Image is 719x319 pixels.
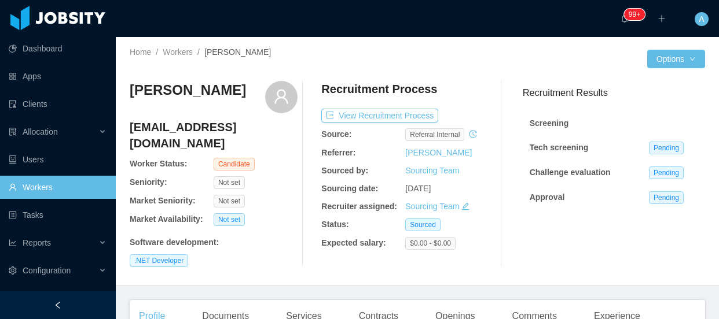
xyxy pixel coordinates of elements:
b: Status: [321,220,349,229]
span: Not set [214,176,245,189]
span: / [156,47,158,57]
a: Workers [163,47,193,57]
span: Reports [23,238,51,247]
i: icon: edit [461,202,469,210]
span: Sourced [405,218,441,231]
span: Not set [214,195,245,207]
b: Worker Status: [130,159,187,168]
a: icon: auditClients [9,92,107,116]
b: Seniority: [130,177,167,187]
a: icon: appstoreApps [9,65,107,88]
a: icon: exportView Recruitment Process [321,111,438,120]
span: Allocation [23,127,58,136]
a: icon: robotUsers [9,148,107,171]
i: icon: line-chart [9,239,17,247]
a: Home [130,47,151,57]
button: Optionsicon: down [647,50,705,68]
b: Software development : [130,238,219,247]
i: icon: solution [9,128,17,136]
span: Pending [649,166,684,179]
b: Source: [321,129,351,139]
strong: Tech screening [530,143,589,152]
span: Not set [214,213,245,226]
a: icon: pie-chartDashboard [9,37,107,60]
span: .NET Developer [130,254,188,267]
i: icon: user [273,88,289,105]
strong: Screening [530,118,569,128]
b: Recruiter assigned: [321,202,397,211]
a: icon: profileTasks [9,203,107,227]
a: Sourcing Team [405,166,459,175]
button: icon: exportView Recruitment Process [321,109,438,123]
i: icon: setting [9,266,17,275]
b: Market Availability: [130,214,203,224]
a: [PERSON_NAME] [405,148,472,157]
sup: 158 [624,9,645,20]
span: Pending [649,191,684,204]
h3: Recruitment Results [523,86,705,100]
h3: [PERSON_NAME] [130,81,246,99]
b: Market Seniority: [130,196,196,205]
span: A [699,12,704,26]
i: icon: bell [621,14,629,23]
span: $0.00 - $0.00 [405,237,456,250]
b: Sourced by: [321,166,368,175]
span: Pending [649,142,684,154]
span: Referral internal [405,128,464,141]
span: / [197,47,200,57]
h4: [EMAIL_ADDRESS][DOMAIN_NAME] [130,119,298,151]
span: [PERSON_NAME] [204,47,271,57]
i: icon: history [469,130,477,138]
span: [DATE] [405,184,431,193]
b: Sourcing date: [321,184,378,193]
i: icon: plus [658,14,666,23]
h4: Recruitment Process [321,81,437,97]
a: icon: userWorkers [9,176,107,199]
span: Candidate [214,158,255,170]
span: Configuration [23,266,71,275]
b: Expected salary: [321,238,386,247]
b: Referrer: [321,148,355,157]
strong: Approval [530,192,565,202]
strong: Challenge evaluation [530,168,611,177]
a: Sourcing Team [405,202,459,211]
